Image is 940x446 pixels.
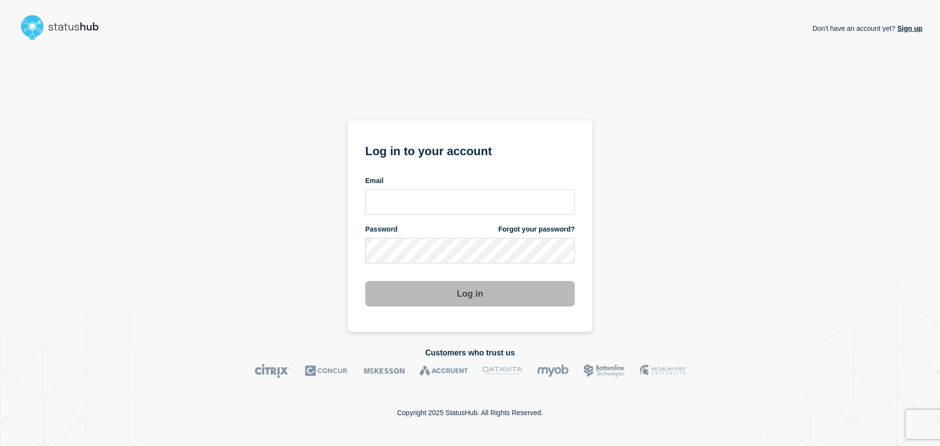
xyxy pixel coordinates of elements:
[640,364,685,378] img: MSU logo
[365,238,575,263] input: password input
[18,349,922,357] h2: Customers who trust us
[365,281,575,306] button: Log in
[305,364,349,378] img: Concur logo
[584,364,625,378] img: Bottomline logo
[498,225,575,234] a: Forgot your password?
[895,24,922,32] a: Sign up
[18,12,111,43] img: StatusHub logo
[812,17,922,40] p: Don't have an account yet?
[364,364,405,378] img: McKesson logo
[365,141,575,159] h1: Log in to your account
[397,409,543,417] p: Copyright 2025 StatusHub. All Rights Reserved.
[537,364,569,378] img: myob logo
[365,189,575,215] input: email input
[365,176,383,186] span: Email
[420,364,468,378] img: Accruent logo
[483,364,522,378] img: DataVita logo
[365,225,398,234] span: Password
[255,364,290,378] img: Citrix logo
